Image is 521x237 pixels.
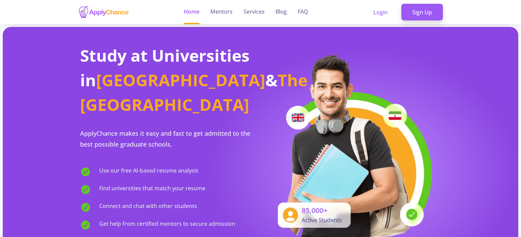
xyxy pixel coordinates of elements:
[99,166,198,177] span: Use our free AI-based resume analysis
[99,202,197,213] span: Connect and chat with other students
[80,44,250,91] span: Study at Universities in
[362,4,399,21] a: Login
[401,4,443,21] a: Sign Up
[265,69,278,91] span: &
[78,5,129,19] img: applychance logo
[99,220,235,231] span: Get help from certified mentors to secure admission
[96,69,265,91] span: [GEOGRAPHIC_DATA]
[80,129,250,148] span: ApplyChance makes it easy and fast to get admitted to the best possible graduate schools.
[99,184,205,195] span: Find universities that match your resume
